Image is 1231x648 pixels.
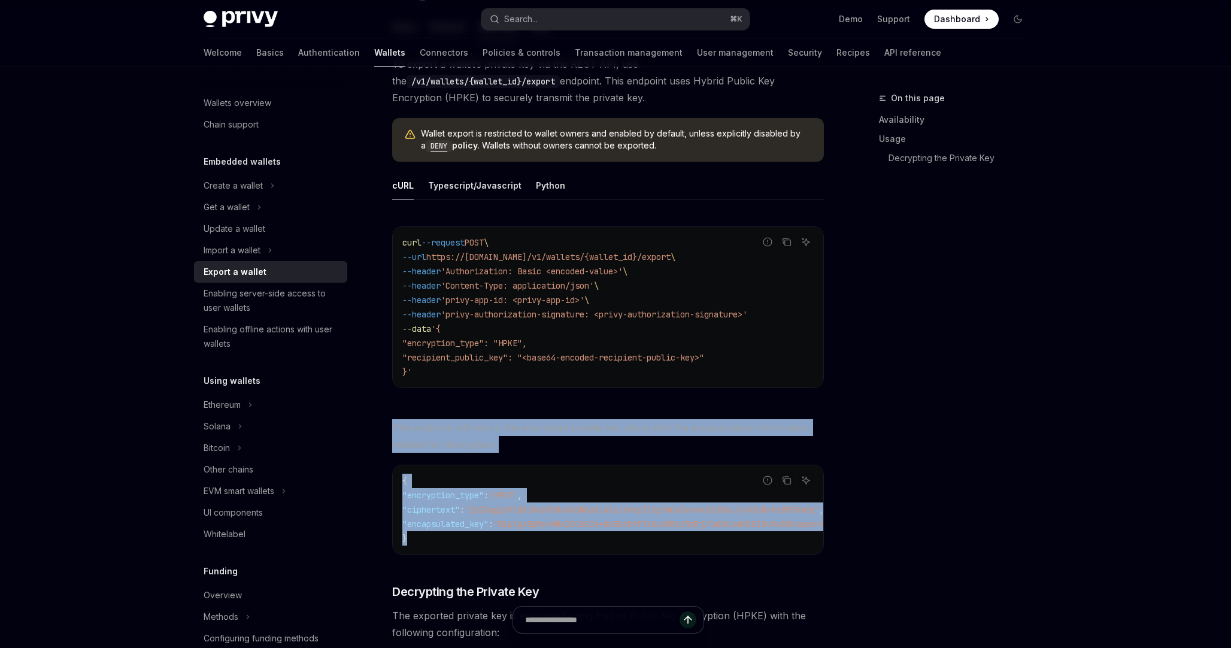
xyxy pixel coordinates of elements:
div: Python [536,171,565,199]
button: Copy the contents from the code block [779,473,795,488]
span: The endpoint will return the encrypted private key along with the encapsulation information neede... [392,419,824,453]
code: /v1/wallets/{wallet_id}/export [407,75,560,88]
span: --url [402,252,426,262]
div: Methods [204,610,238,624]
span: On this page [891,91,945,105]
div: Ethereum [204,398,241,412]
span: { [402,476,407,486]
div: Enabling server-side access to user wallets [204,286,340,315]
button: Copy the contents from the code block [779,234,795,250]
button: Report incorrect code [760,234,775,250]
a: Transaction management [575,38,683,67]
span: "encapsulated_key" [402,519,489,529]
div: Create a wallet [204,178,263,193]
span: } [402,533,407,544]
span: "ciphertext" [402,504,460,515]
a: Update a wallet [194,218,347,240]
div: cURL [392,171,414,199]
button: Toggle Get a wallet section [194,196,347,218]
span: '{ [431,323,441,334]
div: Other chains [204,462,253,477]
a: Whitelabel [194,523,347,545]
button: Toggle Bitcoin section [194,437,347,459]
div: Solana [204,419,231,434]
a: Policies & controls [483,38,560,67]
span: "encryption_type" [402,490,484,501]
a: Usage [879,129,1037,149]
span: , [517,490,522,501]
span: Dashboard [934,13,980,25]
div: Export a wallet [204,265,266,279]
button: Send message [680,611,696,628]
span: "recipient_public_key": "<base64-encoded-recipient-public-key>" [402,352,704,363]
div: UI components [204,505,263,520]
a: Authentication [298,38,360,67]
span: : [489,519,493,529]
span: To export a wallet’s private key via the REST API, use the endpoint. This endpoint uses Hybrid Pu... [392,56,824,106]
div: Enabling offline actions with user wallets [204,322,340,351]
code: DENY [426,140,452,152]
span: curl [402,237,422,248]
a: API reference [884,38,941,67]
span: --header [402,309,441,320]
div: Chain support [204,117,259,132]
button: Report incorrect code [760,473,775,488]
button: Toggle Create a wallet section [194,175,347,196]
a: Basics [256,38,284,67]
span: : [460,504,465,515]
span: 'Content-Type: application/json' [441,280,594,291]
span: \ [584,295,589,305]
h5: Embedded wallets [204,155,281,169]
div: Overview [204,588,242,602]
span: \ [671,252,675,262]
a: Enabling offline actions with user wallets [194,319,347,355]
span: "Zb2XqqIpPlQKJhkb9GRoXa8N6pKLAlozYnXg713g7mCu5vvn6tGIRbeJj4XOUQkFeB9DRxKg" [465,504,819,515]
span: \ [484,237,489,248]
span: --header [402,295,441,305]
span: \ [594,280,599,291]
span: 'Authorization: Basic <encoded-value>' [441,266,623,277]
a: Connectors [420,38,468,67]
div: Bitcoin [204,441,230,455]
a: Security [788,38,822,67]
div: Get a wallet [204,200,250,214]
div: Whitelabel [204,527,245,541]
button: Toggle Import a wallet section [194,240,347,261]
h5: Using wallets [204,374,260,388]
a: Enabling server-side access to user wallets [194,283,347,319]
div: EVM smart wallets [204,484,274,498]
svg: Warning [404,129,416,141]
input: Ask a question... [525,607,680,633]
div: Import a wallet [204,243,260,258]
div: Typescript/Javascript [428,171,521,199]
a: Support [877,13,910,25]
a: DENYpolicy [426,140,478,150]
span: --data [402,323,431,334]
span: "BLplgxEpMz+WMxDSOzGZe+Oa5kkt9FTxUudRRyO5zRj/OaDbUaddlE18uNv8UKxpecnrSy+UByG2C3oJTgTnGNk=" [493,519,924,529]
button: Ask AI [798,234,814,250]
span: --header [402,280,441,291]
a: Welcome [204,38,242,67]
a: Recipes [836,38,870,67]
a: Overview [194,585,347,606]
span: : [484,490,489,501]
span: POST [465,237,484,248]
a: Chain support [194,114,347,135]
div: Wallets overview [204,96,271,110]
a: Decrypting the Private Key [879,149,1037,168]
a: Availability [879,110,1037,129]
span: https://[DOMAIN_NAME]/v1/wallets/{wallet_id}/export [426,252,671,262]
img: dark logo [204,11,278,28]
span: , [819,504,824,515]
button: Toggle Solana section [194,416,347,437]
a: Dashboard [924,10,999,29]
button: Toggle Ethereum section [194,394,347,416]
span: }' [402,367,412,377]
h5: Funding [204,564,238,579]
div: Search... [504,12,538,26]
a: User management [697,38,774,67]
span: --request [422,237,465,248]
button: Ask AI [798,473,814,488]
span: ⌘ K [730,14,742,24]
a: Demo [839,13,863,25]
